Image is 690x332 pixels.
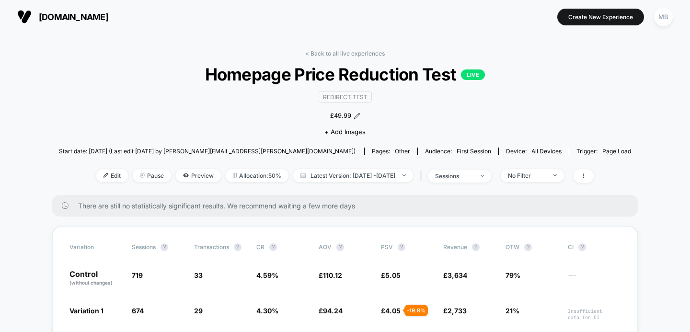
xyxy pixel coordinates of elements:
span: Insufficient data for CI [568,308,621,321]
button: MB [651,7,676,27]
span: (without changes) [69,280,113,286]
span: 4.30 % [256,307,278,315]
button: ? [398,243,405,251]
span: £ [381,271,401,279]
p: LIVE [461,69,485,80]
span: Homepage Price Reduction Test [88,64,602,84]
span: 79% [506,271,520,279]
img: edit [103,173,108,178]
span: 110.12 [323,271,342,279]
span: 29 [194,307,203,315]
span: Pause [133,169,171,182]
span: other [395,148,410,155]
div: Audience: [425,148,491,155]
span: 4.59 % [256,271,278,279]
span: Edit [96,169,128,182]
span: Revenue [443,243,467,251]
span: 2,733 [448,307,467,315]
span: CI [568,243,621,251]
div: No Filter [508,172,546,179]
span: --- [568,273,621,286]
img: end [481,175,484,177]
button: ? [336,243,344,251]
span: AOV [319,243,332,251]
span: 5.05 [385,271,401,279]
span: 4.05 [385,307,401,315]
img: end [140,173,145,178]
div: MB [654,8,673,26]
div: sessions [435,172,473,180]
span: 719 [132,271,143,279]
img: calendar [300,173,306,178]
span: £ [381,307,401,315]
span: £ [443,307,467,315]
span: 21% [506,307,519,315]
img: end [402,174,406,176]
button: ? [578,243,586,251]
img: end [553,174,557,176]
span: First Session [457,148,491,155]
div: Trigger: [576,148,631,155]
span: Latest Version: [DATE] - [DATE] [293,169,413,182]
span: 3,634 [448,271,467,279]
span: £49.99 [330,111,351,121]
span: all devices [531,148,562,155]
span: + Add Images [324,128,366,136]
span: Start date: [DATE] (Last edit [DATE] by [PERSON_NAME][EMAIL_ADDRESS][PERSON_NAME][DOMAIN_NAME]) [59,148,356,155]
span: Variation 1 [69,307,103,315]
span: OTW [506,243,558,251]
span: PSV [381,243,393,251]
span: Preview [176,169,221,182]
button: ? [472,243,480,251]
span: £ [443,271,467,279]
span: Redirect Test [319,92,372,103]
button: ? [269,243,277,251]
a: < Back to all live experiences [305,50,385,57]
img: Visually logo [17,10,32,24]
span: 33 [194,271,203,279]
span: CR [256,243,264,251]
button: Create New Experience [557,9,644,25]
span: 94.24 [323,307,343,315]
span: Sessions [132,243,156,251]
button: ? [234,243,241,251]
img: rebalance [233,173,237,178]
span: Variation [69,243,122,251]
span: Allocation: 50% [226,169,288,182]
span: | [418,169,428,183]
button: [DOMAIN_NAME] [14,9,111,24]
span: £ [319,307,343,315]
span: £ [319,271,342,279]
button: ? [524,243,532,251]
p: Control [69,270,122,286]
span: There are still no statistically significant results. We recommend waiting a few more days [78,202,619,210]
span: Transactions [194,243,229,251]
span: 674 [132,307,144,315]
span: [DOMAIN_NAME] [39,12,108,22]
div: - 19.8 % [404,305,428,316]
button: ? [161,243,168,251]
span: Page Load [602,148,631,155]
div: Pages: [372,148,410,155]
span: Device: [498,148,569,155]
